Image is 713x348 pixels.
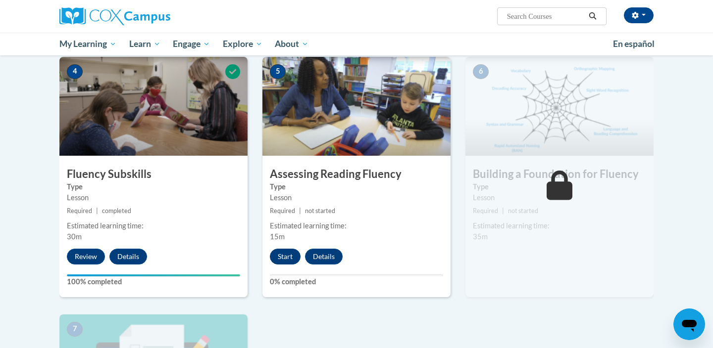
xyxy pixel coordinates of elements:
[96,207,98,215] span: |
[223,38,262,50] span: Explore
[102,207,131,215] span: completed
[473,220,646,231] div: Estimated learning time:
[45,33,668,55] div: Main menu
[67,192,240,203] div: Lesson
[305,207,335,215] span: not started
[109,249,147,264] button: Details
[270,181,443,192] label: Type
[473,207,498,215] span: Required
[173,38,210,50] span: Engage
[673,308,705,340] iframe: Button to launch messaging window
[216,33,269,55] a: Explore
[508,207,538,215] span: not started
[59,167,248,182] h3: Fluency Subskills
[275,38,308,50] span: About
[67,207,92,215] span: Required
[502,207,504,215] span: |
[67,249,105,264] button: Review
[299,207,301,215] span: |
[59,38,116,50] span: My Learning
[270,276,443,287] label: 0% completed
[67,276,240,287] label: 100% completed
[624,7,654,23] button: Account Settings
[305,249,343,264] button: Details
[270,220,443,231] div: Estimated learning time:
[67,322,83,337] span: 7
[129,38,160,50] span: Learn
[607,34,661,54] a: En español
[473,192,646,203] div: Lesson
[585,10,600,22] button: Search
[262,57,451,156] img: Course Image
[270,64,286,79] span: 5
[59,57,248,156] img: Course Image
[465,57,654,156] img: Course Image
[473,64,489,79] span: 6
[67,274,240,276] div: Your progress
[613,39,655,49] span: En español
[67,64,83,79] span: 4
[166,33,216,55] a: Engage
[59,7,170,25] img: Cox Campus
[270,192,443,203] div: Lesson
[506,10,585,22] input: Search Courses
[53,33,123,55] a: My Learning
[473,181,646,192] label: Type
[123,33,167,55] a: Learn
[270,207,295,215] span: Required
[473,232,488,241] span: 35m
[270,249,301,264] button: Start
[59,7,248,25] a: Cox Campus
[262,167,451,182] h3: Assessing Reading Fluency
[67,232,82,241] span: 30m
[270,232,285,241] span: 15m
[465,167,654,182] h3: Building a Foundation for Fluency
[269,33,315,55] a: About
[67,220,240,231] div: Estimated learning time:
[67,181,240,192] label: Type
